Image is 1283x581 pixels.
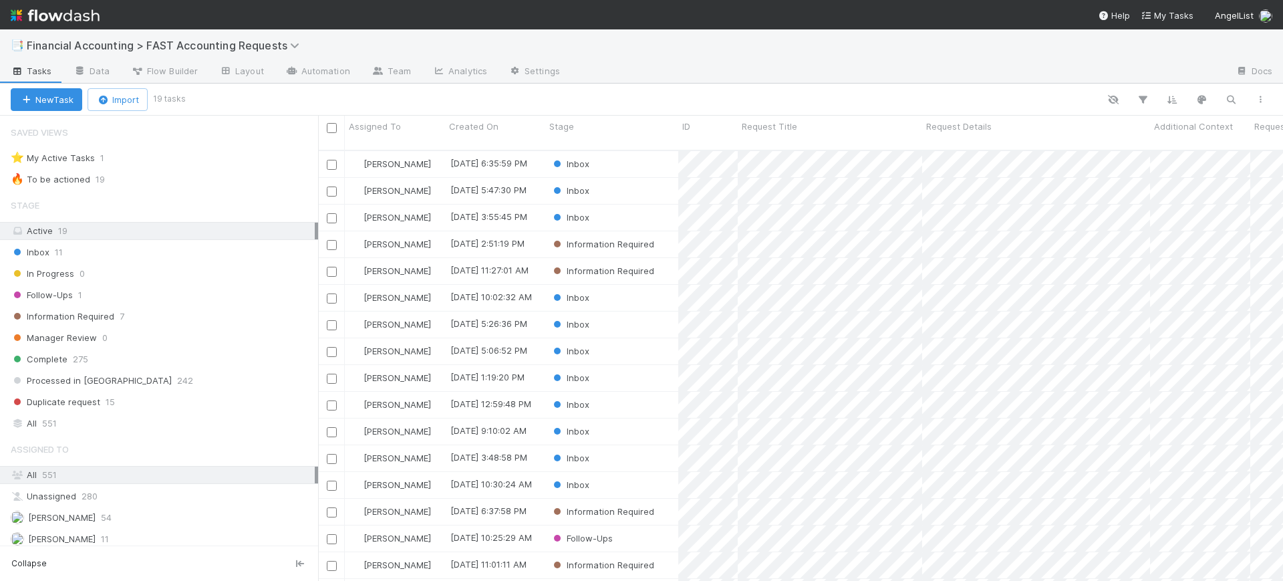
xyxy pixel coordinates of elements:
div: Inbox [551,425,589,438]
div: [PERSON_NAME] [350,211,431,224]
span: 11 [101,531,109,548]
a: Team [361,62,422,83]
div: Inbox [551,184,589,197]
input: Toggle Row Selected [327,160,337,170]
span: Manager Review [11,330,97,346]
span: [PERSON_NAME] [364,453,431,463]
span: [PERSON_NAME] [364,319,431,330]
small: 19 tasks [153,93,186,105]
div: Inbox [551,157,589,170]
a: Analytics [422,62,498,83]
span: [PERSON_NAME] [364,426,431,437]
div: Inbox [551,344,589,358]
span: [PERSON_NAME] [364,372,431,383]
span: Inbox [551,158,589,169]
span: Request Details [926,120,992,133]
div: Information Required [551,505,654,518]
span: 🔥 [11,173,24,185]
span: Processed in [GEOGRAPHIC_DATA] [11,372,172,389]
span: 242 [177,372,193,389]
span: [PERSON_NAME] [364,265,431,276]
span: Stage [549,120,574,133]
span: Inbox [551,372,589,383]
span: ID [682,120,690,133]
div: [DATE] 9:10:02 AM [450,424,527,437]
a: Flow Builder [120,62,208,83]
img: avatar_c0d2ec3f-77e2-40ea-8107-ee7bdb5edede.png [351,319,362,330]
span: Information Required [551,265,654,276]
span: Follow-Ups [551,533,613,544]
div: Help [1098,9,1130,22]
img: logo-inverted-e16ddd16eac7371096b0.svg [11,4,100,27]
input: Toggle Row Selected [327,481,337,491]
div: [PERSON_NAME] [350,532,431,545]
input: Toggle Row Selected [327,294,337,304]
a: My Tasks [1141,9,1193,22]
div: [DATE] 6:35:59 PM [450,156,527,170]
input: Toggle Row Selected [327,267,337,277]
div: My Active Tasks [11,150,95,166]
span: Inbox [551,479,589,490]
span: [PERSON_NAME] [364,399,431,410]
span: 54 [101,509,112,526]
div: Information Required [551,264,654,277]
span: 7 [120,308,124,325]
span: Inbox [551,319,589,330]
span: [PERSON_NAME] [364,479,431,490]
div: All [11,415,315,432]
span: 11 [55,244,63,261]
span: Inbox [551,212,589,223]
span: 551 [42,469,57,480]
div: Active [11,223,315,239]
span: My Tasks [1141,10,1193,21]
span: [PERSON_NAME] [28,534,96,544]
div: Information Required [551,237,654,251]
div: [DATE] 5:06:52 PM [450,344,527,357]
span: 0 [102,330,108,346]
span: Assigned To [349,120,401,133]
div: Information Required [551,558,654,572]
img: avatar_e5ec2f5b-afc7-4357-8cf1-2139873d70b1.png [351,479,362,490]
div: [DATE] 6:37:58 PM [450,504,527,517]
div: [DATE] 12:59:48 PM [450,397,531,411]
span: Tasks [11,64,52,78]
span: [PERSON_NAME] [364,506,431,517]
span: In Progress [11,265,74,282]
div: Inbox [551,398,589,411]
div: [DATE] 11:27:01 AM [450,263,529,277]
span: 0 [80,265,85,282]
img: avatar_030f5503-c087-43c2-95d1-dd8963b2926c.png [351,158,362,169]
img: avatar_8d06466b-a936-4205-8f52-b0cc03e2a179.png [351,506,362,517]
div: [DATE] 5:47:30 PM [450,183,527,197]
div: [DATE] 10:25:29 AM [450,531,532,544]
input: Toggle Row Selected [327,347,337,357]
span: 📑 [11,39,24,51]
a: Data [63,62,120,83]
div: To be actioned [11,171,90,188]
div: Inbox [551,318,589,331]
span: Information Required [551,506,654,517]
img: avatar_c7c7de23-09de-42ad-8e02-7981c37ee075.png [351,453,362,463]
div: Inbox [551,371,589,384]
span: [PERSON_NAME] [364,185,431,196]
span: Information Required [11,308,114,325]
div: [DATE] 10:30:24 AM [450,477,532,491]
span: [PERSON_NAME] [364,158,431,169]
input: Toggle Row Selected [327,507,337,517]
div: Inbox [551,451,589,465]
img: avatar_fee1282a-8af6-4c79-b7c7-bf2cfad99775.png [351,239,362,249]
div: [DATE] 3:55:45 PM [450,210,527,223]
span: Duplicate request [11,394,100,411]
img: avatar_030f5503-c087-43c2-95d1-dd8963b2926c.png [351,372,362,383]
div: [PERSON_NAME] [350,318,431,331]
span: [PERSON_NAME] [28,512,96,523]
div: [PERSON_NAME] [350,558,431,572]
span: Additional Context [1154,120,1233,133]
div: [DATE] 10:02:32 AM [450,290,532,304]
span: Request Title [742,120,797,133]
div: [PERSON_NAME] [350,157,431,170]
span: Saved Views [11,119,68,146]
div: Inbox [551,211,589,224]
span: Flow Builder [131,64,198,78]
span: 1 [100,150,118,166]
